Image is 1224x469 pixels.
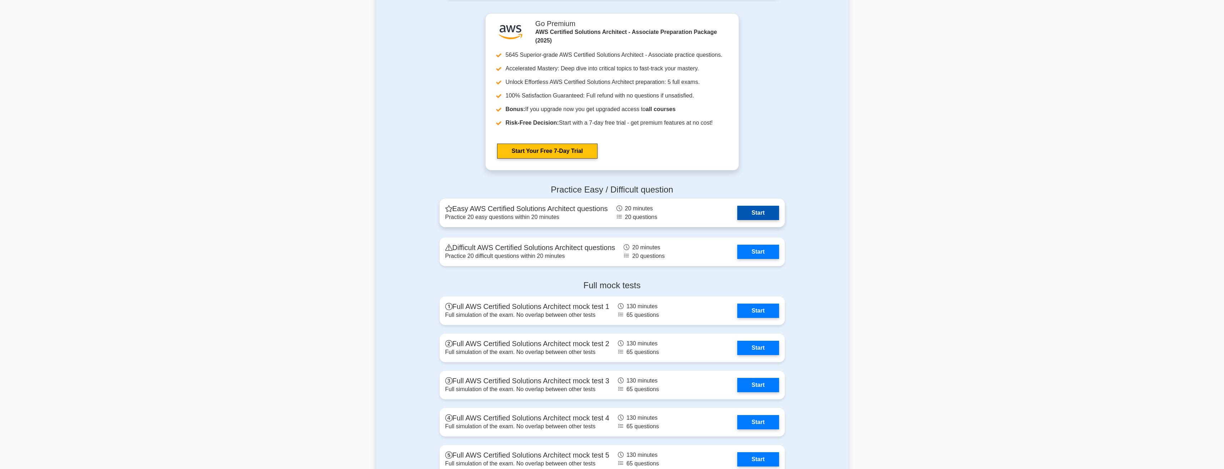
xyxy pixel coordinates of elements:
[737,378,779,392] a: Start
[497,144,598,159] a: Start Your Free 7-Day Trial
[737,245,779,259] a: Start
[737,415,779,429] a: Start
[737,206,779,220] a: Start
[440,185,785,195] h4: Practice Easy / Difficult question
[737,304,779,318] a: Start
[737,341,779,355] a: Start
[737,452,779,466] a: Start
[440,280,785,291] h4: Full mock tests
